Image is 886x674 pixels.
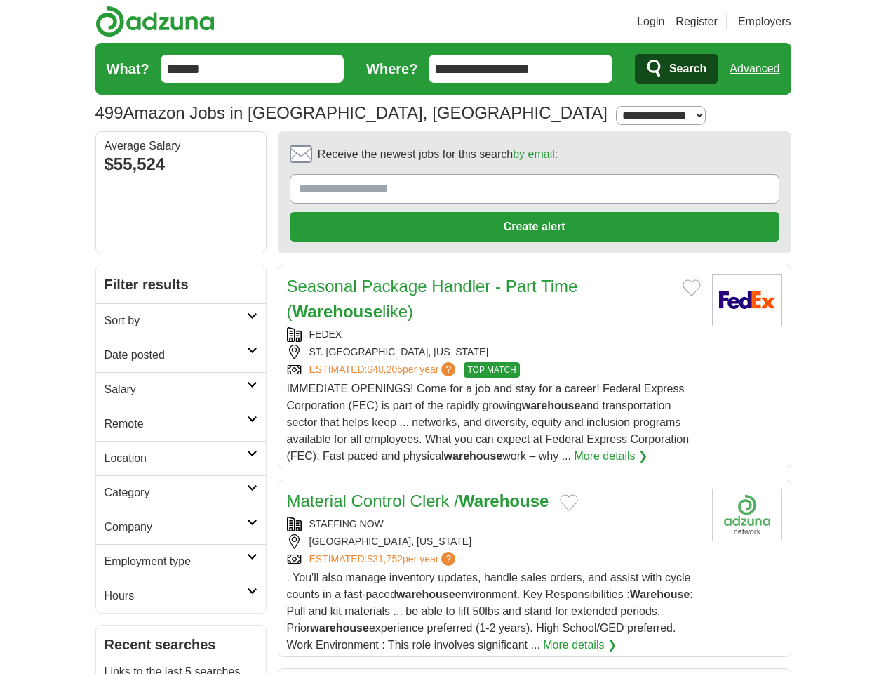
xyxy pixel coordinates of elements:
span: Search [669,55,706,83]
strong: warehouse [444,450,503,462]
a: Employment type [96,544,266,579]
a: Employers [738,13,791,30]
strong: warehouse [522,399,581,411]
a: Login [637,13,664,30]
a: Sort by [96,303,266,338]
h2: Category [105,484,247,501]
h2: Location [105,450,247,467]
strong: warehouse [396,588,455,600]
span: ? [441,362,455,376]
span: ? [441,552,455,566]
h2: Employment type [105,553,247,570]
a: More details ❯ [574,448,647,465]
h2: Date posted [105,347,247,364]
div: ST. [GEOGRAPHIC_DATA], [US_STATE] [287,345,701,359]
a: More details ❯ [543,637,617,654]
a: Company [96,510,266,544]
strong: warehouse [310,622,369,634]
h2: Sort by [105,312,247,329]
a: Hours [96,579,266,613]
a: Advanced [730,55,779,83]
a: Date posted [96,338,266,372]
h2: Filter results [96,265,266,303]
button: Create alert [290,212,779,242]
a: Remote [96,407,266,441]
strong: Warehouse [459,491,549,510]
span: $31,752 [367,553,403,564]
h2: Salary [105,381,247,398]
a: Seasonal Package Handler - Part Time (Warehouselike) [287,277,578,321]
button: Add to favorite jobs [683,279,701,296]
strong: Warehouse [630,588,690,600]
span: Receive the newest jobs for this search : [318,146,558,163]
a: ESTIMATED:$48,205per year? [309,362,459,378]
span: . You'll also manage inventory updates, handle sales orders, and assist with cycle counts in a fa... [287,571,693,651]
label: What? [107,58,149,79]
a: ESTIMATED:$31,752per year? [309,552,459,567]
span: IMMEDIATE OPENINGS! Come for a job and stay for a career! Federal Express Corporation (FEC) is pa... [287,383,690,462]
a: Salary [96,372,266,407]
h2: Remote [105,416,247,432]
h2: Company [105,519,247,536]
span: $48,205 [367,364,403,375]
label: Where? [366,58,417,79]
h2: Hours [105,588,247,604]
span: 499 [95,100,123,126]
div: $55,524 [105,152,257,177]
button: Search [635,54,718,84]
img: FedEx logo [712,274,782,326]
img: Adzuna logo [95,6,215,37]
strong: Warehouse [293,302,382,321]
a: Register [676,13,718,30]
a: Category [96,475,266,510]
div: STAFFING NOW [287,517,701,531]
div: [GEOGRAPHIC_DATA], [US_STATE] [287,534,701,549]
a: FEDEX [309,329,342,340]
img: Company logo [712,489,782,541]
span: TOP MATCH [464,362,519,378]
h2: Recent searches [105,634,257,655]
div: Average Salary [105,140,257,152]
button: Add to favorite jobs [560,494,578,511]
a: Material Control Clerk /Warehouse [287,491,549,510]
h1: Amazon Jobs in [GEOGRAPHIC_DATA], [GEOGRAPHIC_DATA] [95,103,608,122]
a: Location [96,441,266,475]
a: by email [513,148,555,160]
